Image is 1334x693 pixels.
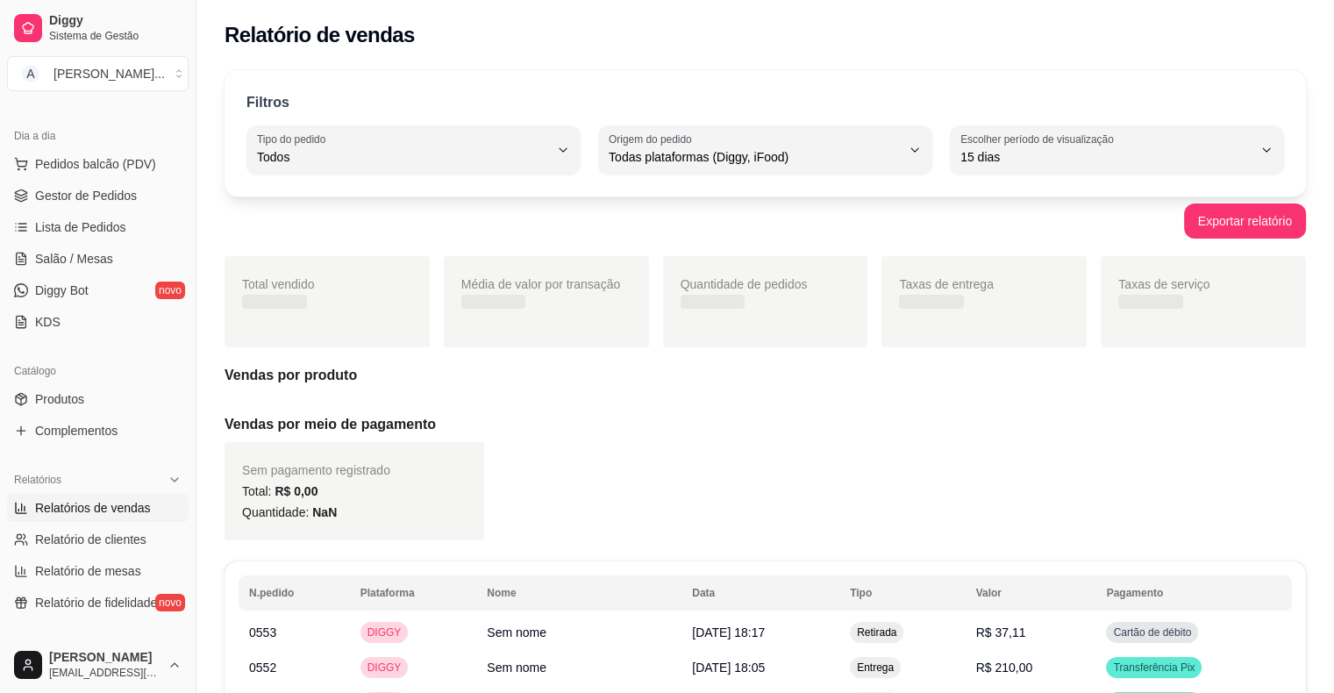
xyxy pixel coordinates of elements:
[225,21,415,49] h2: Relatório de vendas
[49,29,182,43] span: Sistema de Gestão
[35,282,89,299] span: Diggy Bot
[7,589,189,617] a: Relatório de fidelidadenovo
[7,182,189,210] a: Gestor de Pedidos
[7,644,189,686] button: [PERSON_NAME][EMAIL_ADDRESS][DOMAIN_NAME]
[960,132,1119,146] label: Escolher período de visualização
[950,125,1284,175] button: Escolher período de visualização15 dias
[681,277,808,291] span: Quantidade de pedidos
[7,557,189,585] a: Relatório de mesas
[7,525,189,554] a: Relatório de clientes
[54,65,165,82] div: [PERSON_NAME] ...
[7,494,189,522] a: Relatórios de vendas
[35,390,84,408] span: Produtos
[246,92,289,113] p: Filtros
[225,414,1306,435] h5: Vendas por meio de pagamento
[242,484,317,498] span: Total:
[7,213,189,241] a: Lista de Pedidos
[49,666,161,680] span: [EMAIL_ADDRESS][DOMAIN_NAME]
[7,7,189,49] a: DiggySistema de Gestão
[7,122,189,150] div: Dia a dia
[242,277,315,291] span: Total vendido
[7,357,189,385] div: Catálogo
[275,484,317,498] span: R$ 0,00
[22,65,39,82] span: A
[14,473,61,487] span: Relatórios
[7,245,189,273] a: Salão / Mesas
[35,422,118,439] span: Complementos
[960,148,1252,166] span: 15 dias
[312,505,337,519] span: NaN
[35,499,151,517] span: Relatórios de vendas
[7,276,189,304] a: Diggy Botnovo
[1184,204,1306,239] button: Exportar relatório
[49,13,182,29] span: Diggy
[35,155,156,173] span: Pedidos balcão (PDV)
[257,148,549,166] span: Todos
[7,56,189,91] button: Select a team
[461,277,620,291] span: Média de valor por transação
[35,250,113,268] span: Salão / Mesas
[609,148,901,166] span: Todas plataformas (Diggy, iFood)
[7,150,189,178] button: Pedidos balcão (PDV)
[35,562,141,580] span: Relatório de mesas
[609,132,697,146] label: Origem do pedido
[35,531,146,548] span: Relatório de clientes
[598,125,932,175] button: Origem do pedidoTodas plataformas (Diggy, iFood)
[49,650,161,666] span: [PERSON_NAME]
[35,594,157,611] span: Relatório de fidelidade
[35,313,61,331] span: KDS
[35,187,137,204] span: Gestor de Pedidos
[242,463,390,477] span: Sem pagamento registrado
[35,218,126,236] span: Lista de Pedidos
[257,132,332,146] label: Tipo do pedido
[7,417,189,445] a: Complementos
[246,125,581,175] button: Tipo do pedidoTodos
[242,505,337,519] span: Quantidade:
[1118,277,1209,291] span: Taxas de serviço
[899,277,993,291] span: Taxas de entrega
[7,308,189,336] a: KDS
[7,385,189,413] a: Produtos
[225,365,1306,386] h5: Vendas por produto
